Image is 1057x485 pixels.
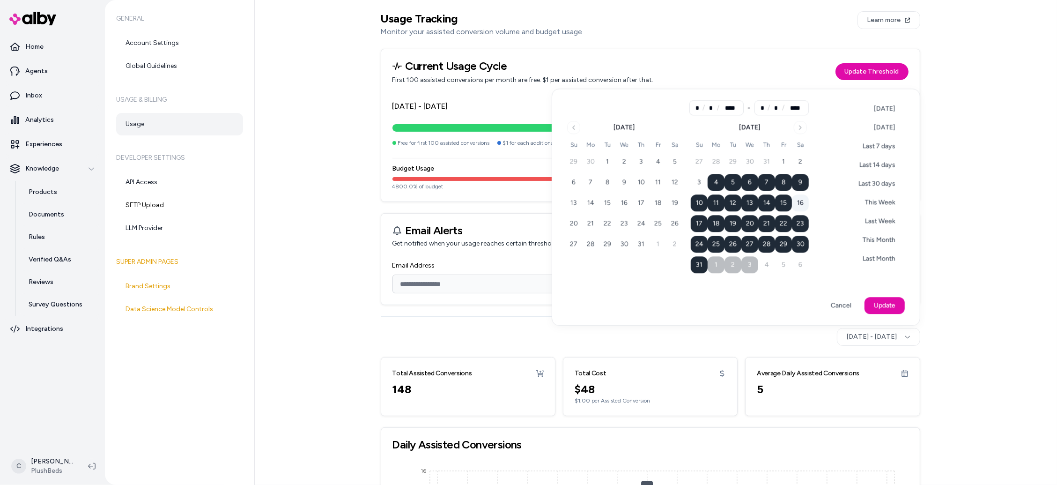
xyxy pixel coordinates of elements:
button: 2 [666,236,683,253]
th: Saturday [792,140,809,149]
button: This Month [841,231,905,248]
button: 24 [691,236,708,253]
th: Wednesday [741,140,758,149]
button: 3 [691,174,708,191]
button: 31 [758,154,775,171]
button: 1 [775,154,792,171]
th: Friday [650,140,666,149]
button: 1 [599,154,616,171]
button: Last 30 days [837,175,905,192]
button: 19 [666,195,683,212]
button: 5 [666,154,683,171]
button: 2 [792,154,809,171]
button: 4 [650,154,666,171]
button: 11 [708,195,724,212]
button: Last Week [843,213,905,230]
div: [DATE] [614,123,635,132]
button: 27 [565,236,582,253]
button: 8 [775,174,792,191]
button: 9 [616,174,633,191]
button: 26 [666,216,683,232]
button: 20 [565,216,582,232]
button: 25 [708,236,724,253]
button: 4 [758,257,775,274]
button: 20 [741,216,758,232]
button: 12 [724,195,741,212]
button: 14 [758,195,775,212]
button: 21 [582,216,599,232]
button: [DATE] [852,119,905,136]
button: 30 [792,236,809,253]
button: 3 [633,154,650,171]
button: 26 [724,236,741,253]
button: 10 [691,195,708,212]
th: Thursday [758,140,775,149]
button: Cancel [821,297,861,314]
button: 22 [599,216,616,232]
th: Sunday [691,140,708,149]
button: 1 [708,257,724,274]
button: 18 [650,195,666,212]
button: 30 [741,154,758,171]
button: 29 [599,236,616,253]
th: Tuesday [599,140,616,149]
button: 19 [724,216,741,232]
button: 7 [582,174,599,191]
th: Sunday [565,140,582,149]
span: / [782,103,784,112]
th: Monday [582,140,599,149]
th: Thursday [633,140,650,149]
button: 28 [708,154,724,171]
button: This Week [843,194,905,211]
button: 4 [708,174,724,191]
button: 6 [792,257,809,274]
button: 16 [616,195,633,212]
button: 21 [758,216,775,232]
th: Wednesday [616,140,633,149]
button: 11 [650,174,666,191]
button: 22 [775,216,792,232]
button: 25 [650,216,666,232]
button: 6 [565,174,582,191]
th: Friday [775,140,792,149]
button: 12 [666,174,683,191]
div: [DATE] [739,123,761,132]
button: Go to previous month [567,121,580,134]
button: 23 [792,216,809,232]
button: 3 [741,257,758,274]
button: 6 [741,174,758,191]
button: Last Month [841,250,905,267]
button: 31 [633,236,650,253]
button: 30 [582,154,599,171]
span: / [768,103,770,112]
button: Update [865,297,905,314]
th: Monday [708,140,724,149]
button: [DATE] [852,100,905,117]
th: Tuesday [724,140,741,149]
button: 2 [724,257,741,274]
button: 27 [691,154,708,171]
button: 17 [691,216,708,232]
button: 18 [708,216,724,232]
button: 5 [775,257,792,274]
span: / [717,103,719,112]
button: 15 [775,195,792,212]
button: 27 [741,236,758,253]
button: 1 [650,236,666,253]
button: Last 7 days [841,138,905,155]
button: 23 [616,216,633,232]
button: 8 [599,174,616,191]
button: 13 [741,195,758,212]
button: 9 [792,174,809,191]
button: 15 [599,195,616,212]
th: Saturday [666,140,683,149]
button: 28 [758,236,775,253]
button: Go to next month [794,121,807,134]
button: 29 [565,154,582,171]
button: Last 14 days [838,157,905,173]
button: 29 [724,154,741,171]
button: 13 [565,195,582,212]
button: 24 [633,216,650,232]
button: 17 [633,195,650,212]
button: 10 [633,174,650,191]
